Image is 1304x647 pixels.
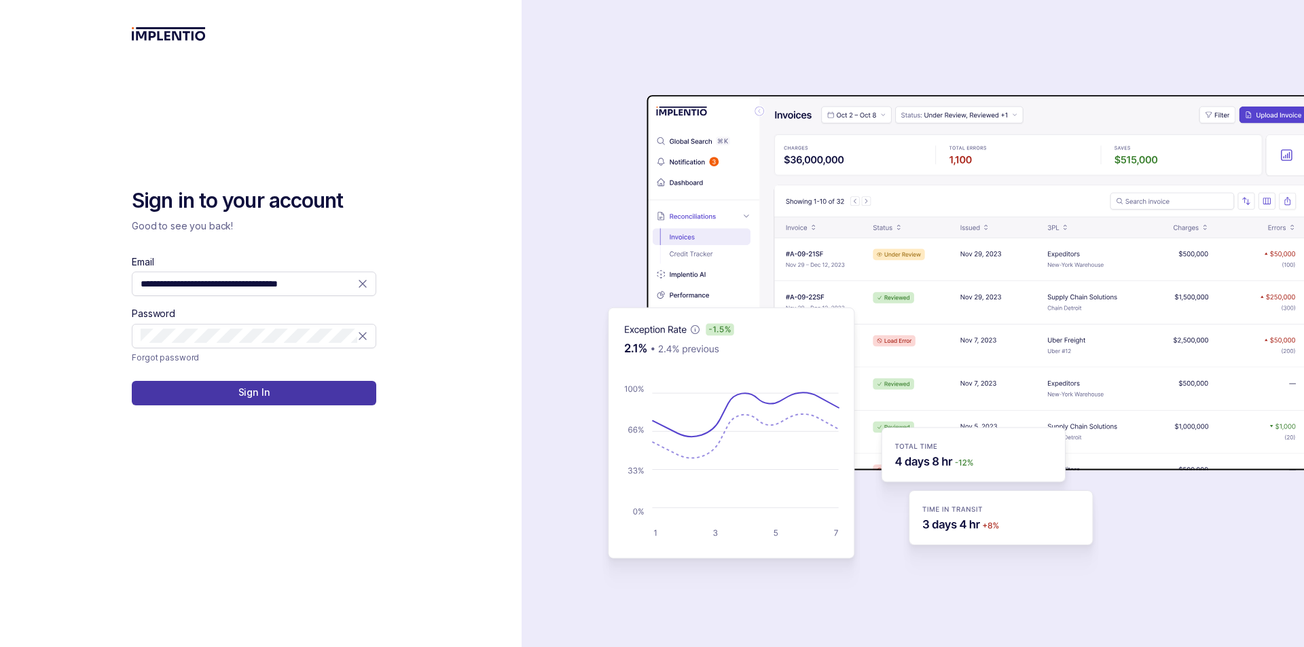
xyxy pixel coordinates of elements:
[132,187,376,215] h2: Sign in to your account
[132,351,199,365] a: Link Forgot password
[132,351,199,365] p: Forgot password
[132,27,206,41] img: logo
[132,381,376,405] button: Sign In
[132,255,153,269] label: Email
[132,219,376,233] p: Good to see you back!
[132,307,175,320] label: Password
[238,386,270,399] p: Sign In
